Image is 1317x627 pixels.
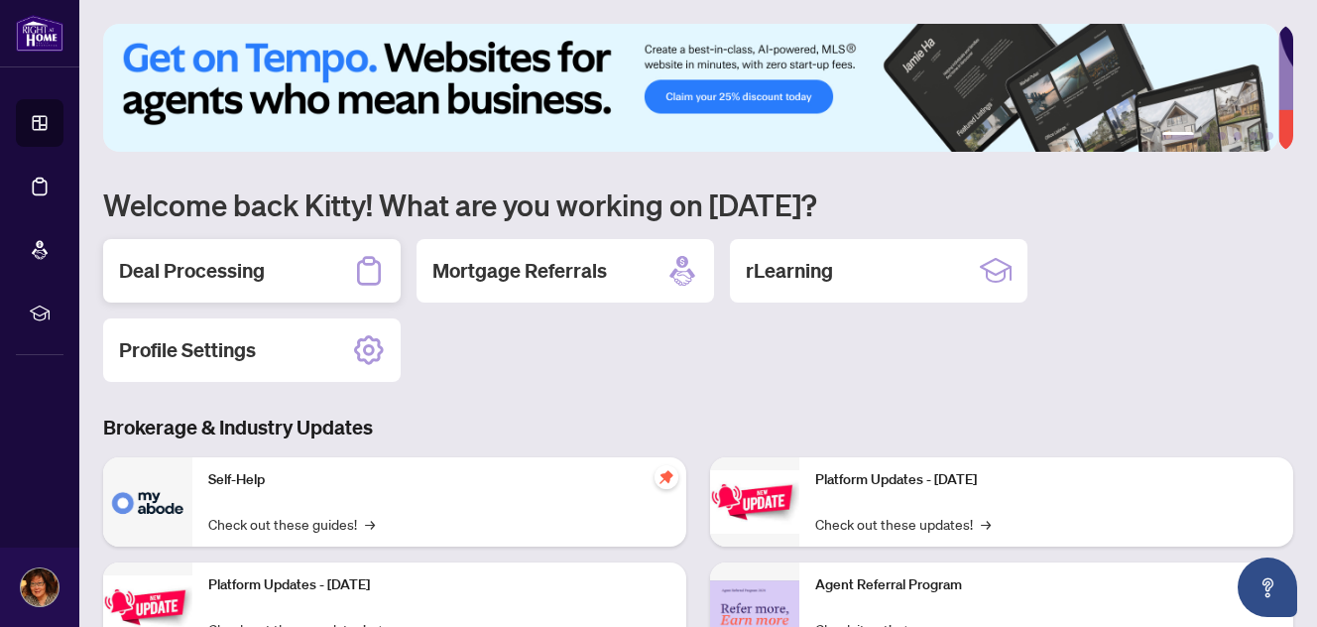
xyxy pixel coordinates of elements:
[746,257,833,285] h2: rLearning
[208,469,670,491] p: Self-Help
[1250,132,1257,140] button: 5
[815,513,991,535] a: Check out these updates!→
[815,574,1277,596] p: Agent Referral Program
[1265,132,1273,140] button: 6
[103,414,1293,441] h3: Brokerage & Industry Updates
[655,465,678,489] span: pushpin
[103,24,1278,152] img: Slide 0
[103,457,192,547] img: Self-Help
[119,336,256,364] h2: Profile Settings
[432,257,607,285] h2: Mortgage Referrals
[1162,132,1194,140] button: 1
[208,513,375,535] a: Check out these guides!→
[16,15,63,52] img: logo
[365,513,375,535] span: →
[1238,558,1297,617] button: Open asap
[981,513,991,535] span: →
[815,469,1277,491] p: Platform Updates - [DATE]
[1202,132,1210,140] button: 2
[103,186,1293,223] h1: Welcome back Kitty! What are you working on [DATE]?
[710,470,799,533] img: Platform Updates - June 23, 2025
[119,257,265,285] h2: Deal Processing
[1218,132,1226,140] button: 3
[208,574,670,596] p: Platform Updates - [DATE]
[21,568,59,606] img: Profile Icon
[1234,132,1242,140] button: 4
